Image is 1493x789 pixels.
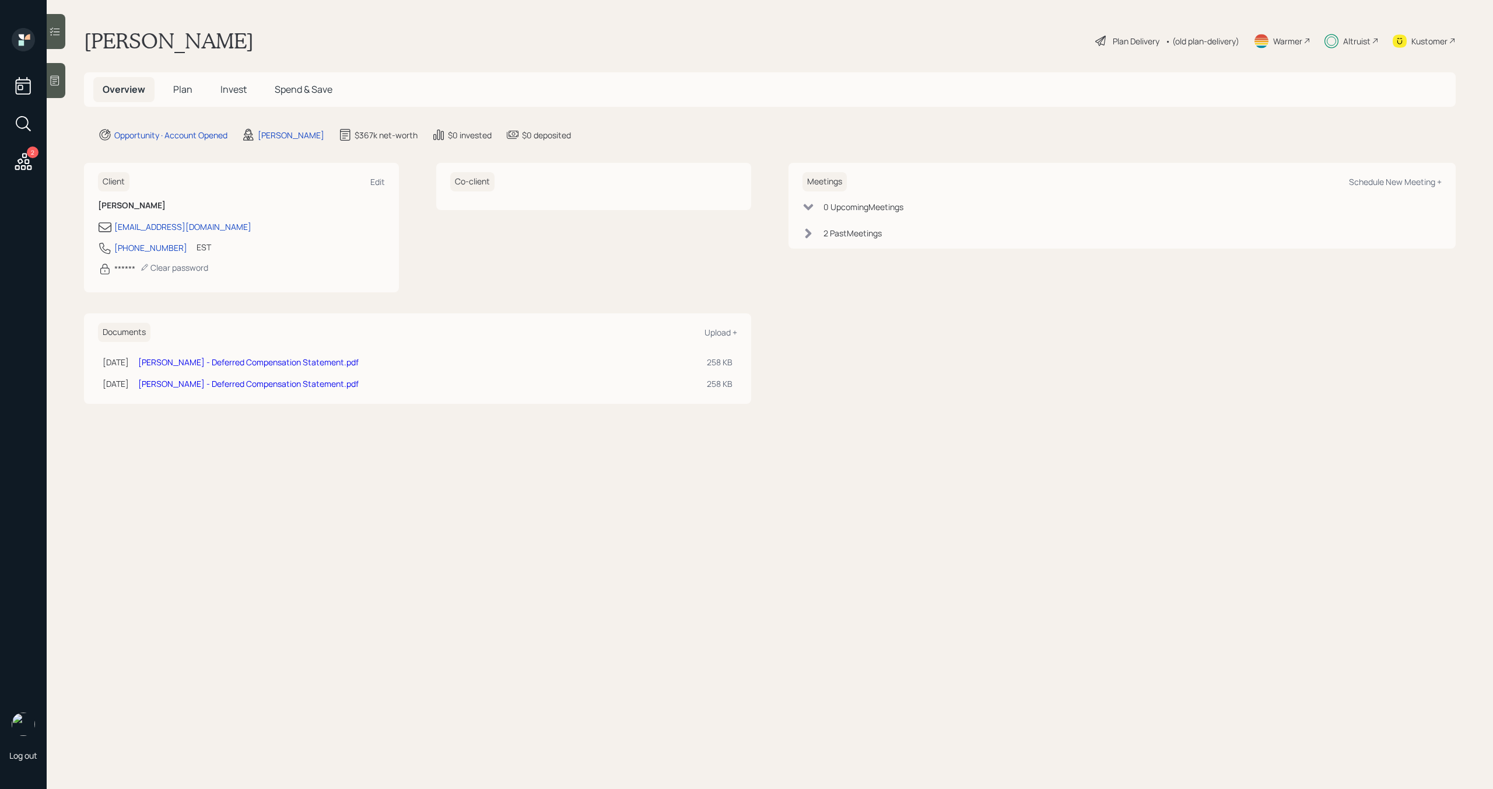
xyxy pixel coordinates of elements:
span: Invest [220,83,247,96]
div: Opportunity · Account Opened [114,129,227,141]
span: Spend & Save [275,83,332,96]
div: Log out [9,750,37,761]
div: Warmer [1273,35,1302,47]
a: [PERSON_NAME] - Deferred Compensation Statement.pdf [138,378,359,389]
div: Plan Delivery [1113,35,1159,47]
div: Altruist [1343,35,1371,47]
div: [DATE] [103,378,129,390]
span: Plan [173,83,192,96]
div: 0 Upcoming Meeting s [823,201,903,213]
div: 2 Past Meeting s [823,227,882,239]
div: 258 KB [707,356,733,368]
div: 2 [27,146,38,158]
h6: Meetings [802,172,847,191]
h6: Client [98,172,129,191]
div: 258 KB [707,378,733,390]
div: [EMAIL_ADDRESS][DOMAIN_NAME] [114,221,251,233]
a: [PERSON_NAME] - Deferred Compensation Statement.pdf [138,357,359,368]
h1: [PERSON_NAME] [84,28,254,54]
div: $0 invested [448,129,492,141]
img: michael-russo-headshot.png [12,713,35,736]
h6: [PERSON_NAME] [98,201,385,211]
div: Kustomer [1411,35,1448,47]
div: [PHONE_NUMBER] [114,242,187,254]
div: Clear password [140,262,208,273]
div: Schedule New Meeting + [1349,176,1442,187]
div: Edit [370,176,385,187]
div: $367k net-worth [355,129,418,141]
div: • (old plan-delivery) [1165,35,1239,47]
div: EST [197,241,211,253]
div: $0 deposited [522,129,571,141]
div: Upload + [705,327,737,338]
div: [DATE] [103,356,129,368]
h6: Co-client [450,172,495,191]
h6: Documents [98,323,150,342]
div: [PERSON_NAME] [258,129,324,141]
span: Overview [103,83,145,96]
